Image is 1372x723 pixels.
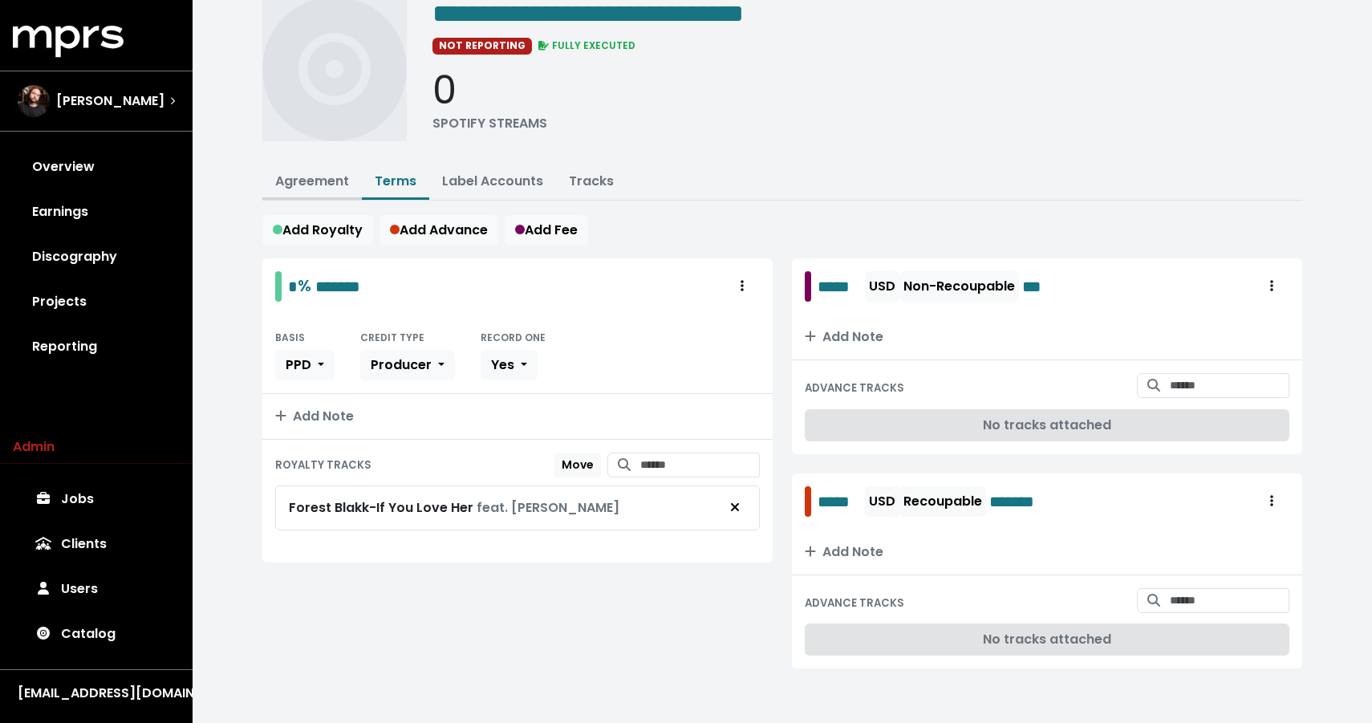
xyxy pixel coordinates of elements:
[899,271,1019,302] button: Non-Recoupable
[432,114,547,133] div: SPOTIFY STREAMS
[989,489,1062,514] span: Edit value
[273,221,363,239] span: Add Royalty
[298,274,311,297] span: %
[360,350,455,380] button: Producer
[562,457,594,473] span: Move
[13,611,180,656] a: Catalog
[818,274,862,299] span: Edit value
[865,486,899,517] button: USD
[865,271,899,302] button: USD
[432,1,744,26] span: Edit value
[13,567,180,611] a: Users
[569,172,614,190] a: Tracks
[56,91,164,111] span: [PERSON_NAME]
[805,623,1289,656] div: No tracks attached
[432,38,532,54] span: NOT REPORTING
[505,215,588,246] button: Add Fee
[805,542,883,561] span: Add Note
[275,407,354,425] span: Add Note
[13,477,180,522] a: Jobs
[13,144,180,189] a: Overview
[792,315,1302,359] button: Add Note
[371,355,432,374] span: Producer
[903,492,982,510] span: Recoupable
[481,331,546,344] small: RECORD ONE
[1170,373,1289,398] input: Search for tracks by title and link them to this advance
[477,498,619,517] span: feat. [PERSON_NAME]
[805,327,883,346] span: Add Note
[792,530,1302,575] button: Add Note
[289,498,619,518] div: Forest Blakk - If You Love Her
[390,221,488,239] span: Add Advance
[725,271,760,302] button: Royalty administration options
[1254,486,1289,517] button: Royalty administration options
[360,331,424,344] small: CREDIT TYPE
[442,172,543,190] a: Label Accounts
[18,85,50,117] img: The selected account / producer
[554,453,601,477] button: Move
[288,278,298,294] span: Edit value
[275,172,349,190] a: Agreement
[275,350,335,380] button: PPD
[1022,274,1050,299] span: Edit value
[805,380,904,396] small: ADVANCE TRACKS
[1170,588,1289,613] input: Search for tracks by title and link them to this advance
[18,684,175,703] div: [EMAIL_ADDRESS][DOMAIN_NAME]
[13,522,180,567] a: Clients
[805,595,904,611] small: ADVANCE TRACKS
[899,486,986,517] button: Recoupable
[481,350,538,380] button: Yes
[869,277,895,295] span: USD
[1254,271,1289,302] button: Royalty administration options
[262,215,373,246] button: Add Royalty
[380,215,498,246] button: Add Advance
[717,493,753,523] button: Remove royalty target
[432,67,547,114] div: 0
[869,492,895,510] span: USD
[903,277,1015,295] span: Non-Recoupable
[13,324,180,369] a: Reporting
[640,453,760,477] input: Search for tracks by title and link them to this royalty
[275,331,305,344] small: BASIS
[13,31,124,50] a: mprs logo
[13,279,180,324] a: Projects
[315,278,360,294] span: Edit value
[13,234,180,279] a: Discography
[275,457,371,473] small: ROYALTY TRACKS
[375,172,416,190] a: Terms
[491,355,514,374] span: Yes
[13,683,180,704] button: [EMAIL_ADDRESS][DOMAIN_NAME]
[13,189,180,234] a: Earnings
[535,39,636,52] span: FULLY EXECUTED
[805,409,1289,441] div: No tracks attached
[262,394,773,439] button: Add Note
[286,355,311,374] span: PPD
[515,221,578,239] span: Add Fee
[818,489,862,514] span: Edit value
